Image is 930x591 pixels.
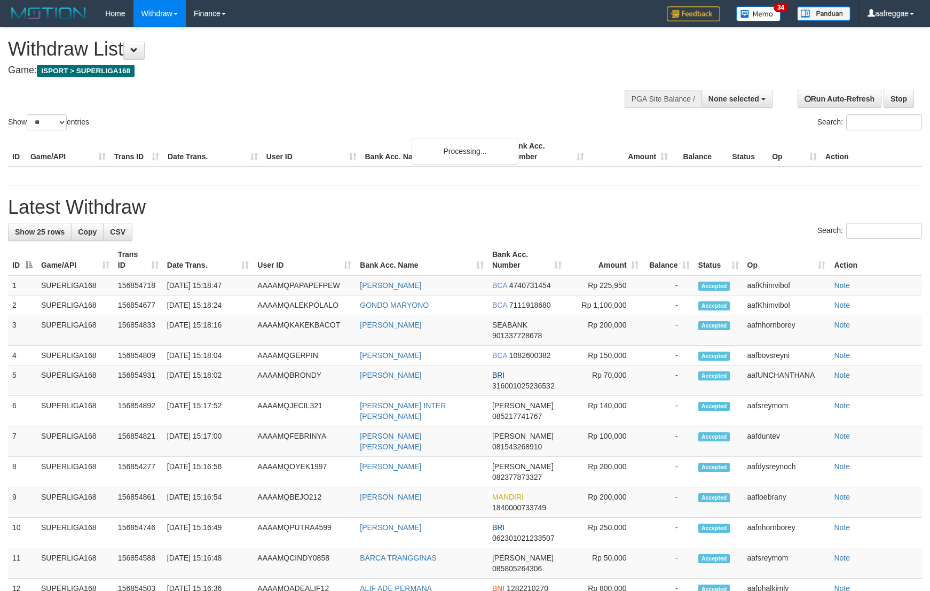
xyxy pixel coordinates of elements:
td: SUPERLIGA168 [37,396,114,426]
td: - [643,548,694,579]
span: ISPORT > SUPERLIGA168 [37,65,135,77]
td: SUPERLIGA168 [37,275,114,295]
td: Rp 100,000 [566,426,643,457]
a: Note [834,462,850,471]
a: Run Auto-Refresh [798,90,881,108]
td: AAAAMQGERPIN [253,346,356,366]
span: BCA [492,281,507,290]
td: SUPERLIGA168 [37,315,114,346]
td: - [643,396,694,426]
td: aafnhornborey [743,315,830,346]
span: None selected [708,95,759,103]
td: - [643,315,694,346]
th: Op: activate to sort column ascending [743,245,830,275]
td: 156854931 [114,366,163,396]
h1: Withdraw List [8,38,609,60]
a: Note [834,554,850,562]
a: [PERSON_NAME] [360,281,421,290]
td: AAAAMQFEBRINYA [253,426,356,457]
td: 8 [8,457,37,487]
td: 156854892 [114,396,163,426]
a: Note [834,371,850,379]
th: Bank Acc. Name [361,136,505,167]
td: Rp 50,000 [566,548,643,579]
span: Copy 7111918680 to clipboard [509,301,551,309]
td: AAAAMQOYEK1997 [253,457,356,487]
td: 1 [8,275,37,295]
span: Accepted [698,554,730,563]
span: Accepted [698,493,730,502]
a: [PERSON_NAME] [360,493,421,501]
h1: Latest Withdraw [8,197,922,218]
img: panduan.png [797,6,850,21]
th: ID [8,136,26,167]
th: Game/API: activate to sort column ascending [37,245,114,275]
label: Search: [817,223,922,239]
td: 156854277 [114,457,163,487]
th: Balance: activate to sort column ascending [643,245,694,275]
td: Rp 225,950 [566,275,643,295]
td: aafUNCHANTHANA [743,366,830,396]
td: 3 [8,315,37,346]
td: SUPERLIGA168 [37,366,114,396]
th: User ID: activate to sort column ascending [253,245,356,275]
span: Accepted [698,352,730,361]
a: [PERSON_NAME] [360,321,421,329]
a: Stop [884,90,914,108]
td: 5 [8,366,37,396]
th: Balance [672,136,728,167]
a: Note [834,493,850,501]
a: [PERSON_NAME] INTER [PERSON_NAME] [360,401,446,421]
th: Date Trans.: activate to sort column ascending [163,245,254,275]
span: BRI [492,371,505,379]
span: [PERSON_NAME] [492,401,554,410]
td: 156854746 [114,518,163,548]
span: Copy 062301021233507 to clipboard [492,534,555,542]
span: Show 25 rows [15,228,65,236]
a: Show 25 rows [8,223,72,241]
td: AAAAMQCINDY0858 [253,548,356,579]
span: Accepted [698,432,730,441]
button: None selected [702,90,773,108]
a: Note [834,301,850,309]
td: [DATE] 15:16:49 [163,518,254,548]
td: AAAAMQKAKEKBACOT [253,315,356,346]
td: 7 [8,426,37,457]
td: aafdysreynoch [743,457,830,487]
td: Rp 1,100,000 [566,295,643,315]
span: Copy 081543268910 to clipboard [492,442,542,451]
span: Accepted [698,463,730,472]
span: [PERSON_NAME] [492,432,554,440]
a: [PERSON_NAME] [PERSON_NAME] [360,432,421,451]
td: [DATE] 15:16:56 [163,457,254,487]
td: 2 [8,295,37,315]
span: Copy [78,228,97,236]
label: Show entries [8,114,89,130]
th: Trans ID: activate to sort column ascending [114,245,163,275]
td: - [643,295,694,315]
div: PGA Site Balance / [625,90,702,108]
a: [PERSON_NAME] [360,462,421,471]
td: aafnhornborey [743,518,830,548]
a: Copy [71,223,104,241]
a: Note [834,432,850,440]
span: Copy 4740731454 to clipboard [509,281,551,290]
span: Copy 082377873327 to clipboard [492,473,542,481]
th: Amount: activate to sort column ascending [566,245,643,275]
td: - [643,518,694,548]
td: Rp 140,000 [566,396,643,426]
th: Action [821,136,922,167]
td: aafsreymom [743,396,830,426]
td: 10 [8,518,37,548]
span: Accepted [698,371,730,380]
span: BCA [492,301,507,309]
td: - [643,366,694,396]
a: GONDO MARYONO [360,301,429,309]
th: Action [830,245,922,275]
td: 156854677 [114,295,163,315]
span: Copy 1082600382 to clipboard [509,351,551,360]
a: [PERSON_NAME] [360,371,421,379]
td: aafKhimvibol [743,295,830,315]
span: Copy 085805264306 to clipboard [492,564,542,573]
input: Search: [846,114,922,130]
